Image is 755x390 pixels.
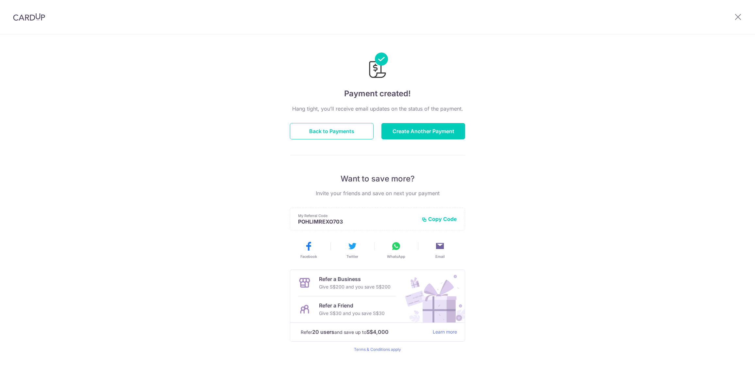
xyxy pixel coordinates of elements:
[387,254,405,259] span: WhatsApp
[298,218,416,225] p: POHLIMREXO703
[319,275,391,283] p: Refer a Business
[435,254,445,259] span: Email
[367,53,388,80] img: Payments
[422,216,457,222] button: Copy Code
[290,189,465,197] p: Invite your friends and save on next your payment
[421,241,459,259] button: Email
[312,328,334,336] strong: 20 users
[298,213,416,218] p: My Referral Code
[319,309,385,317] p: Give S$30 and you save S$30
[290,174,465,184] p: Want to save more?
[319,302,385,309] p: Refer a Friend
[319,283,391,291] p: Give S$200 and you save S$200
[290,123,374,139] button: Back to Payments
[290,88,465,100] h4: Payment created!
[377,241,415,259] button: WhatsApp
[13,13,45,21] img: CardUp
[346,254,358,259] span: Twitter
[290,105,465,113] p: Hang tight, you’ll receive email updates on the status of the payment.
[300,254,317,259] span: Facebook
[381,123,465,139] button: Create Another Payment
[366,328,389,336] strong: S$4,000
[399,270,465,322] img: Refer
[333,241,372,259] button: Twitter
[289,241,328,259] button: Facebook
[354,347,401,352] a: Terms & Conditions apply
[433,328,457,336] a: Learn more
[301,328,428,336] p: Refer and save up to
